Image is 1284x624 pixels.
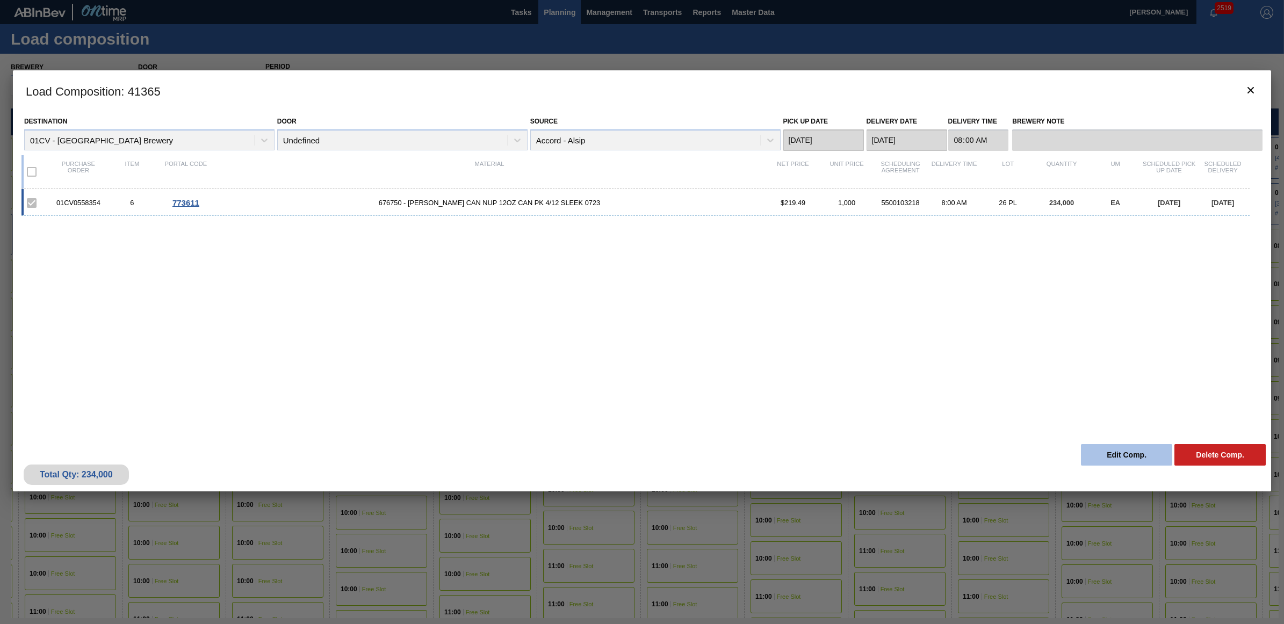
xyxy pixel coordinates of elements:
div: Net Price [766,161,820,183]
div: Total Qty: 234,000 [32,470,121,480]
div: Lot [981,161,1035,183]
span: EA [1110,199,1120,207]
span: [DATE] [1211,199,1234,207]
div: Quantity [1035,161,1088,183]
div: 5500103218 [874,199,927,207]
div: 8:00 AM [927,199,981,207]
div: Go to Order [159,198,213,207]
label: Door [277,118,297,125]
div: Unit Price [820,161,874,183]
span: 676750 - CARR CAN NUP 12OZ CAN PK 4/12 SLEEK 0723 [213,199,766,207]
span: [DATE] [1158,199,1180,207]
div: Material [213,161,766,183]
div: Purchase order [52,161,105,183]
button: Edit Comp. [1081,444,1172,466]
div: Item [105,161,159,183]
label: Delivery Date [867,118,917,125]
label: Brewery Note [1012,114,1263,129]
div: Scheduling Agreement [874,161,927,183]
span: 773611 [172,198,199,207]
label: Delivery Time [948,114,1009,129]
span: 234,000 [1049,199,1074,207]
div: Portal code [159,161,213,183]
div: $219.49 [766,199,820,207]
div: Delivery Time [927,161,981,183]
label: Source [530,118,558,125]
label: Pick up Date [783,118,828,125]
div: 26 PL [981,199,1035,207]
div: 1,000 [820,199,874,207]
input: mm/dd/yyyy [867,129,947,151]
div: Scheduled Delivery [1196,161,1250,183]
div: UM [1088,161,1142,183]
label: Destination [24,118,67,125]
div: 01CV0558354 [52,199,105,207]
input: mm/dd/yyyy [783,129,864,151]
h3: Load Composition : 41365 [13,70,1271,111]
div: Scheduled Pick up Date [1142,161,1196,183]
div: 6 [105,199,159,207]
button: Delete Comp. [1174,444,1266,466]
